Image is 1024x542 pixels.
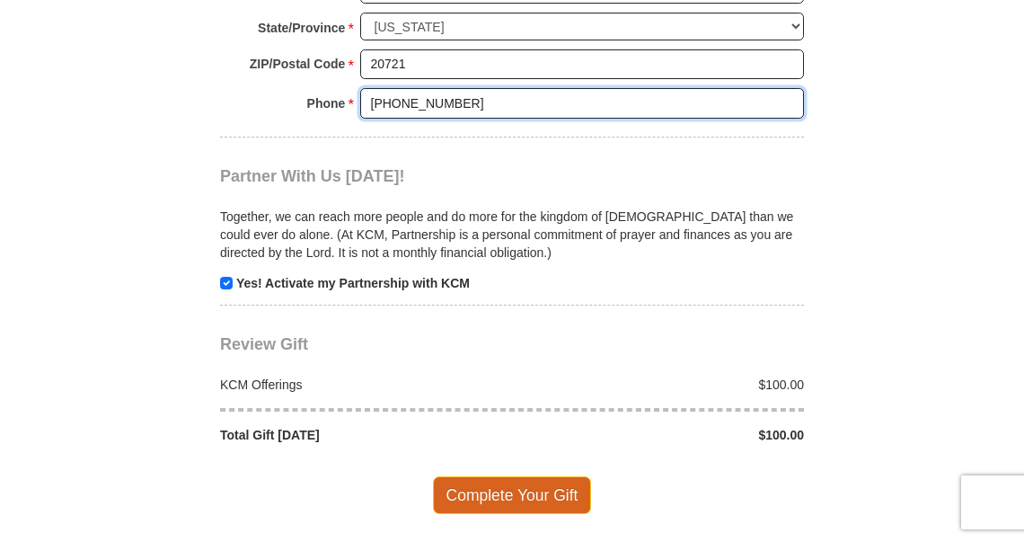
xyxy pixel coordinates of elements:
[250,51,346,76] strong: ZIP/Postal Code
[220,335,308,353] span: Review Gift
[236,276,470,290] strong: Yes! Activate my Partnership with KCM
[220,208,804,262] p: Together, we can reach more people and do more for the kingdom of [DEMOGRAPHIC_DATA] than we coul...
[512,426,814,444] div: $100.00
[307,91,346,116] strong: Phone
[258,15,345,40] strong: State/Province
[211,426,513,444] div: Total Gift [DATE]
[220,167,405,185] span: Partner With Us [DATE]!
[433,476,592,514] span: Complete Your Gift
[211,376,513,394] div: KCM Offerings
[512,376,814,394] div: $100.00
